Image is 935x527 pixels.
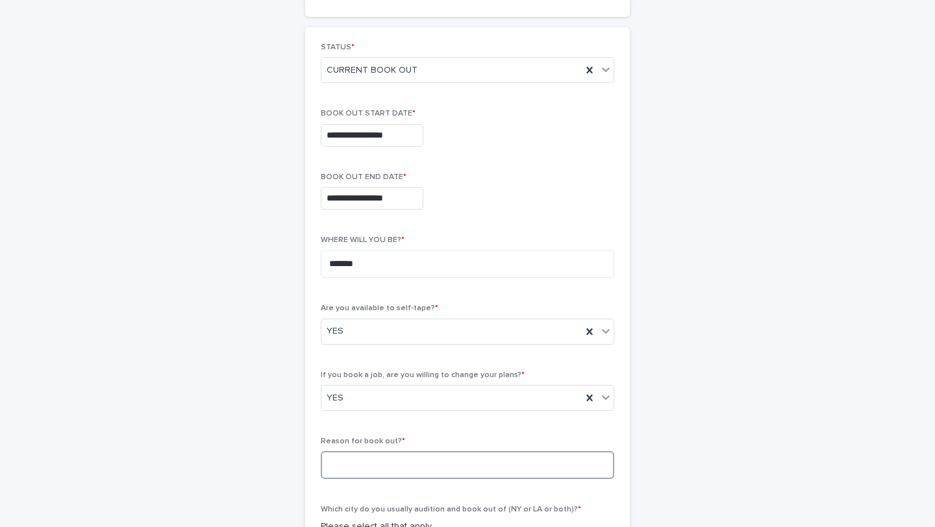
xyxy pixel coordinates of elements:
span: WHERE WILL YOU BE? [321,236,405,244]
span: Reason for book out? [321,437,405,445]
span: STATUS [321,43,355,51]
span: Which city do you usually audition and book out of (NY or LA or both)? [321,506,581,513]
span: If you book a job, are you willing to change your plans? [321,371,525,379]
span: Are you available to self-tape? [321,304,438,312]
span: CURRENT BOOK OUT [327,64,418,77]
span: YES [327,391,343,405]
span: YES [327,325,343,338]
span: BOOK OUT START DATE [321,110,416,117]
span: BOOK OUT END DATE [321,173,406,181]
